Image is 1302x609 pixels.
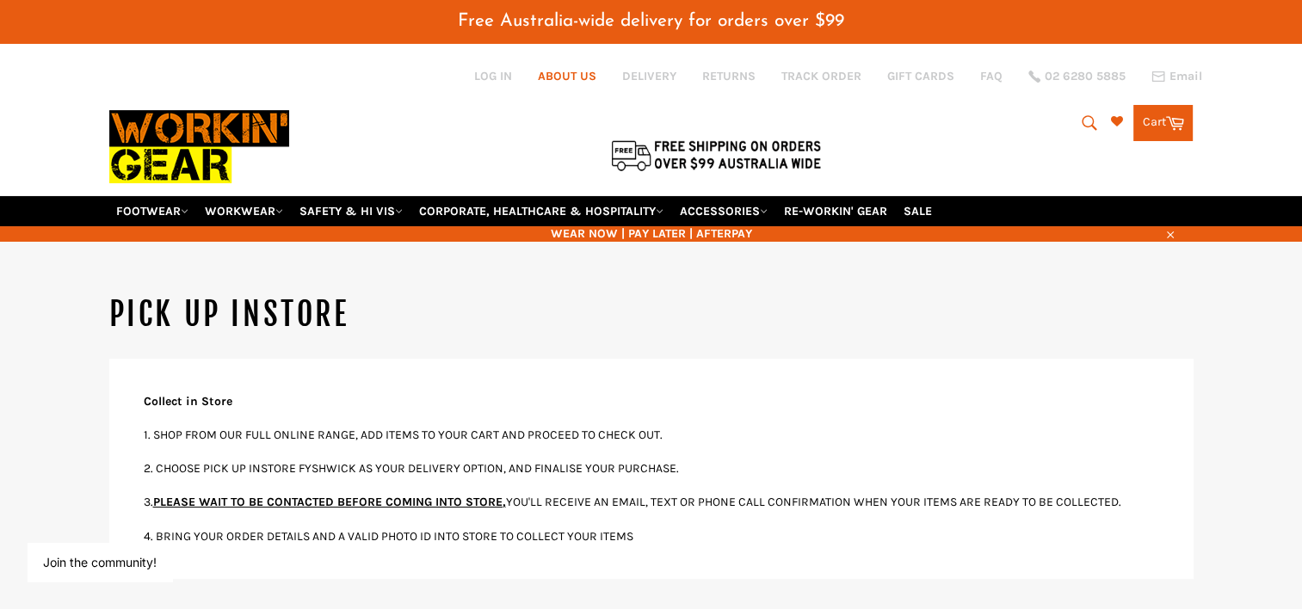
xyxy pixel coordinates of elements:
a: WORKWEAR [198,196,290,226]
a: 02 6280 5885 [1028,71,1126,83]
strong: Collect in Store [144,394,232,409]
p: 1. SHOP FROM OUR FULL ONLINE RANGE, ADD ITEMS TO YOUR CART AND PROCEED TO CHECK OUT. [144,427,1159,443]
a: ACCESSORIES [673,196,774,226]
p: 3. YOU'LL RECEIVE AN EMAIL, TEXT OR PHONE CALL CONFIRMATION WHEN YOUR ITEMS ARE READY TO BE COLLE... [144,494,1159,510]
img: Flat $9.95 shipping Australia wide [608,137,824,173]
span: Email [1169,71,1202,83]
a: CORPORATE, HEALTHCARE & HOSPITALITY [412,196,670,226]
a: FAQ [980,68,1003,84]
a: SALE [897,196,939,226]
span: WEAR NOW | PAY LATER | AFTERPAY [109,225,1194,242]
button: Join the community! [43,555,157,569]
a: Email [1151,70,1202,83]
a: DELIVERY [622,68,676,84]
a: GIFT CARDS [887,68,954,84]
a: RE-WORKIN' GEAR [777,196,894,226]
h1: PICK UP INSTORE [109,293,1194,336]
span: Free Australia-wide delivery for orders over $99 [458,12,844,30]
a: Log in [474,69,512,83]
strong: PLEASE WAIT TO BE CONTACTED BEFORE COMING INTO STORE, [153,495,506,509]
a: SAFETY & HI VIS [293,196,410,226]
a: Cart [1133,105,1193,141]
a: TRACK ORDER [781,68,861,84]
img: Workin Gear leaders in Workwear, Safety Boots, PPE, Uniforms. Australia's No.1 in Workwear [109,98,289,195]
span: 02 6280 5885 [1045,71,1126,83]
a: FOOTWEAR [109,196,195,226]
p: 2. CHOOSE PICK UP INSTORE FYSHWICK AS YOUR DELIVERY OPTION, AND FINALISE YOUR PURCHASE. [144,460,1159,477]
a: ABOUT US [538,68,596,84]
a: RETURNS [702,68,756,84]
p: 4. BRING YOUR ORDER DETAILS AND A VALID PHOTO ID INTO STORE TO COLLECT YOUR ITEMS [144,528,1159,544]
